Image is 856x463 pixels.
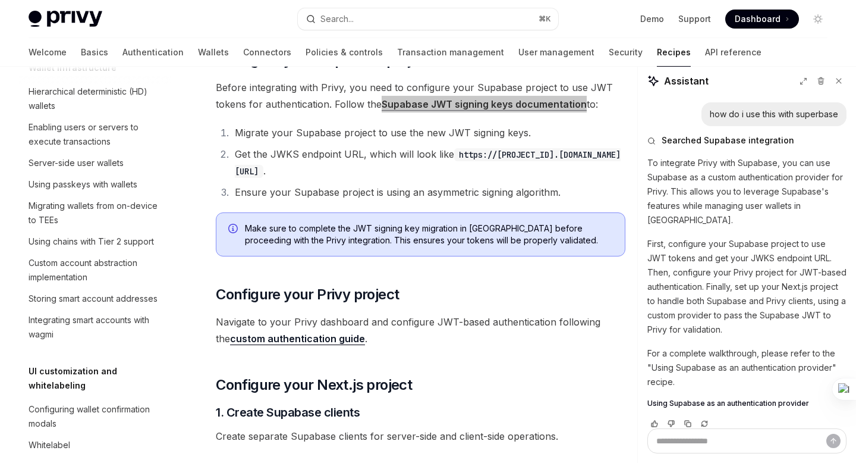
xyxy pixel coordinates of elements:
div: Custom account abstraction implementation [29,256,164,284]
div: Enabling users or servers to execute transactions [29,120,164,149]
a: API reference [705,38,761,67]
a: Transaction management [397,38,504,67]
a: Authentication [122,38,184,67]
a: Welcome [29,38,67,67]
button: Toggle dark mode [808,10,827,29]
a: Security [609,38,643,67]
span: Assistant [664,74,709,88]
a: Hierarchical deterministic (HD) wallets [19,81,171,117]
p: First, configure your Supabase project to use JWT tokens and get your JWKS endpoint URL. Then, co... [647,237,846,337]
div: Hierarchical deterministic (HD) wallets [29,85,164,113]
button: Search...⌘K [298,8,558,30]
a: Basics [81,38,108,67]
svg: Info [228,224,240,236]
a: Using passkeys with wallets [19,174,171,195]
span: Searched Supabase integration [662,134,794,146]
span: 1. Create Supabase clients [216,404,360,421]
a: Recipes [657,38,691,67]
span: Configure your Privy project [216,285,399,304]
div: how do i use this with superbase [710,108,838,120]
div: Configuring wallet confirmation modals [29,402,164,431]
a: Whitelabel [19,434,171,456]
div: Migrating wallets from on-device to TEEs [29,199,164,227]
a: Integrating smart accounts with wagmi [19,309,171,345]
li: Ensure your Supabase project is using an asymmetric signing algorithm. [231,184,625,201]
a: Custom account abstraction implementation [19,252,171,288]
span: Before integrating with Privy, you need to configure your Supabase project to use JWT tokens for ... [216,79,625,112]
a: Storing smart account addresses [19,288,171,309]
a: Connectors [243,38,291,67]
p: To integrate Privy with Supabase, you can use Supabase as a custom authentication provider for Pr... [647,156,846,227]
span: Configure your Next.js project [216,376,412,395]
a: Server-side user wallets [19,152,171,174]
a: Wallets [198,38,229,67]
div: Whitelabel [29,438,70,452]
span: Dashboard [735,13,781,25]
a: Supabase JWT signing keys documentation [382,98,587,111]
a: Dashboard [725,10,799,29]
a: custom authentication guide [230,333,365,345]
div: Server-side user wallets [29,156,124,170]
div: Using chains with Tier 2 support [29,234,154,249]
span: Using Supabase as an authentication provider [647,399,809,408]
a: Migrating wallets from on-device to TEEs [19,195,171,231]
div: Search... [320,12,354,26]
img: light logo [29,11,102,27]
a: User management [518,38,594,67]
span: Navigate to your Privy dashboard and configure JWT-based authentication following the . [216,314,625,347]
span: Make sure to complete the JWT signing key migration in [GEOGRAPHIC_DATA] before proceeding with t... [245,223,613,246]
a: Demo [640,13,664,25]
div: Using passkeys with wallets [29,177,137,192]
div: Storing smart account addresses [29,292,158,306]
li: Migrate your Supabase project to use the new JWT signing keys. [231,124,625,141]
a: Using chains with Tier 2 support [19,231,171,252]
p: For a complete walkthrough, please refer to the "Using Supabase as an authentication provider" re... [647,346,846,389]
a: Using Supabase as an authentication provider [647,399,846,408]
span: ⌘ K [539,14,551,24]
a: Policies & controls [306,38,383,67]
li: Get the JWKS endpoint URL, which will look like . [231,146,625,179]
div: Integrating smart accounts with wagmi [29,313,164,342]
a: Support [678,13,711,25]
button: Send message [826,434,841,448]
button: Searched Supabase integration [647,134,846,146]
h5: UI customization and whitelabeling [29,364,171,393]
a: Configuring wallet confirmation modals [19,399,171,434]
a: Enabling users or servers to execute transactions [19,117,171,152]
